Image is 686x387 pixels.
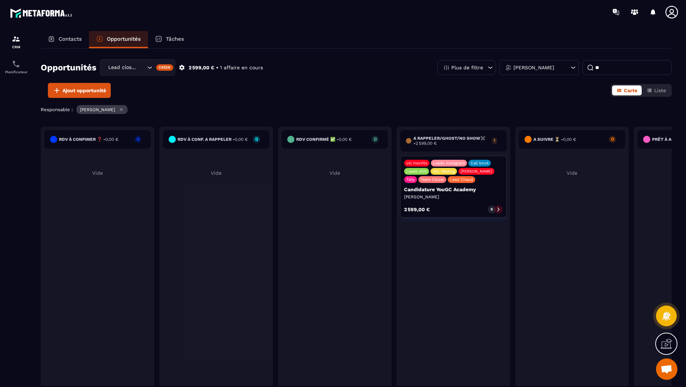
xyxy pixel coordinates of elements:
[178,137,248,142] h6: RDV à conf. A RAPPELER -
[416,141,437,146] span: 2 599,00 €
[563,137,576,142] span: 0,00 €
[2,45,30,49] p: CRM
[406,177,415,182] p: Tally
[163,170,269,176] p: Vide
[156,64,174,71] div: Créer
[10,6,74,20] img: logo
[138,64,145,71] input: Search for option
[80,107,115,112] p: [PERSON_NAME]
[48,83,111,98] button: Ajout opportunité
[2,70,30,74] p: Planificateur
[451,65,483,70] p: Plus de filtre
[2,54,30,79] a: schedulerschedulerPlanificateur
[44,170,151,176] p: Vide
[59,137,118,142] h6: RDV à confimer ❓ -
[89,31,148,48] a: Opportunités
[235,137,248,142] span: 0,00 €
[253,137,260,142] p: 0
[282,170,388,176] p: Vide
[642,85,670,95] button: Liste
[220,64,263,71] p: 1 affaire en cours
[2,29,30,54] a: formationformationCRM
[656,358,677,380] div: Ouvrir le chat
[134,137,141,142] p: 0
[406,169,427,174] p: Leads ADS
[41,107,73,112] p: Responsable :
[471,161,489,165] p: Call book
[12,35,20,43] img: formation
[166,36,184,42] p: Tâches
[404,194,503,200] p: [PERSON_NAME]
[63,87,106,94] span: Ajout opportunité
[433,161,465,165] p: Leads Instagram
[612,85,642,95] button: Carte
[513,65,554,70] p: [PERSON_NAME]
[372,137,379,142] p: 0
[533,137,576,142] h6: A SUIVRE ⏳ -
[296,137,352,142] h6: Rdv confirmé ✅ -
[404,187,503,192] p: Candidature YouGC Academy
[59,36,82,42] p: Contacts
[100,59,175,76] div: Search for option
[41,60,96,75] h2: Opportunités
[491,207,493,212] p: 0
[216,64,218,71] p: •
[12,60,20,68] img: scheduler
[492,138,497,143] p: 1
[107,36,141,42] p: Opportunités
[450,177,473,182] p: Lead Chaud
[406,161,427,165] p: vsl inscrits
[404,207,430,212] p: 2 599,00 €
[41,31,89,48] a: Contacts
[421,177,444,182] p: Team Closer
[624,88,637,93] span: Carte
[339,137,352,142] span: 0,00 €
[461,169,492,174] p: [PERSON_NAME]
[413,136,488,146] h6: A RAPPELER/GHOST/NO SHOW✖️ -
[609,137,616,142] p: 0
[189,64,214,71] p: 2 599,00 €
[105,137,118,142] span: 0,00 €
[148,31,191,48] a: Tâches
[433,169,455,174] p: VSL Mailing
[654,88,666,93] span: Liste
[519,170,625,176] p: Vide
[106,64,138,71] span: Lead closing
